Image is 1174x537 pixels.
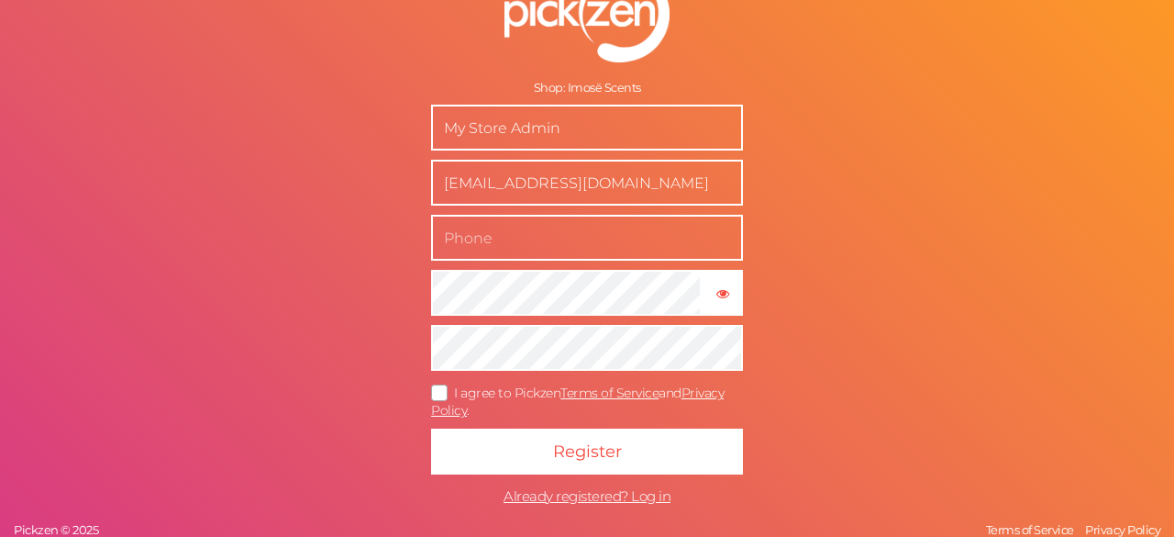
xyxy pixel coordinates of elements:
a: Privacy Policy [431,385,724,419]
span: Register [553,442,622,462]
input: Name [431,105,743,151]
button: Register [431,429,743,475]
input: Business e-mail [431,160,743,206]
span: Already registered? Log in [504,487,670,505]
a: Pickzen © 2025 [9,522,103,537]
span: I agree to Pickzen and . [431,385,724,419]
div: Shop: Imosë Scents [431,81,743,95]
a: Terms of Service [560,385,659,401]
a: Terms of Service [981,522,1079,537]
a: Privacy Policy [1080,522,1165,537]
input: Phone [431,215,743,261]
span: Privacy Policy [1085,522,1160,537]
span: Terms of Service [986,522,1074,537]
